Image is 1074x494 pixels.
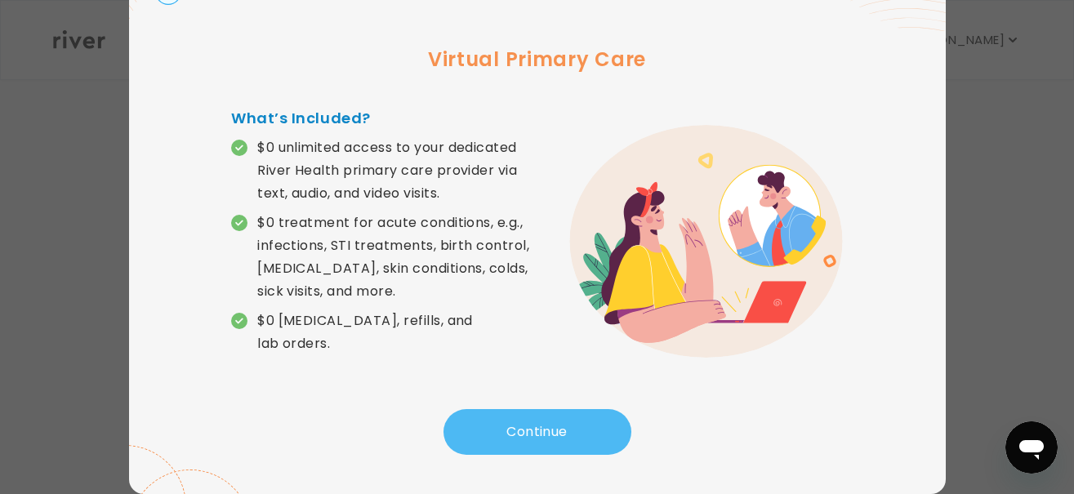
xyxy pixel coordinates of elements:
[231,107,537,130] h4: What’s Included?
[257,309,537,355] p: $0 [MEDICAL_DATA], refills, and lab orders.
[257,211,537,303] p: $0 treatment for acute conditions, e.g., infections, STI treatments, birth control, [MEDICAL_DATA...
[257,136,537,205] p: $0 unlimited access to your dedicated River Health primary care provider via text, audio, and vid...
[1005,421,1058,474] iframe: Button to launch messaging window
[569,125,842,358] img: error graphic
[443,409,631,455] button: Continue
[155,45,920,74] h3: Virtual Primary Care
